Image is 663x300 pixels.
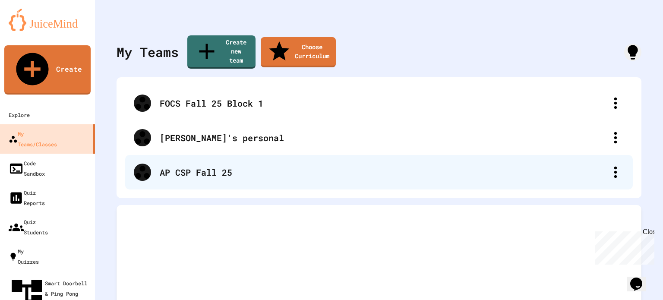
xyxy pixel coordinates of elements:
[160,166,607,179] div: AP CSP Fall 25
[125,86,633,120] div: FOCS Fall 25 Block 1
[4,45,91,95] a: Create
[9,9,86,31] img: logo-orange.svg
[9,158,45,179] div: Code Sandbox
[125,155,633,189] div: AP CSP Fall 25
[125,120,633,155] div: [PERSON_NAME]'s personal
[261,37,336,67] a: Choose Curriculum
[9,217,48,237] div: Quiz Students
[9,187,45,208] div: Quiz Reports
[160,97,607,110] div: FOCS Fall 25 Block 1
[117,42,179,62] div: My Teams
[9,129,57,149] div: My Teams/Classes
[627,265,654,291] iframe: chat widget
[9,246,39,267] div: My Quizzes
[591,228,654,265] iframe: chat widget
[9,110,30,120] div: Explore
[187,35,256,69] a: Create new team
[624,44,641,61] div: How it works
[160,131,607,144] div: [PERSON_NAME]'s personal
[3,3,60,55] div: Chat with us now!Close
